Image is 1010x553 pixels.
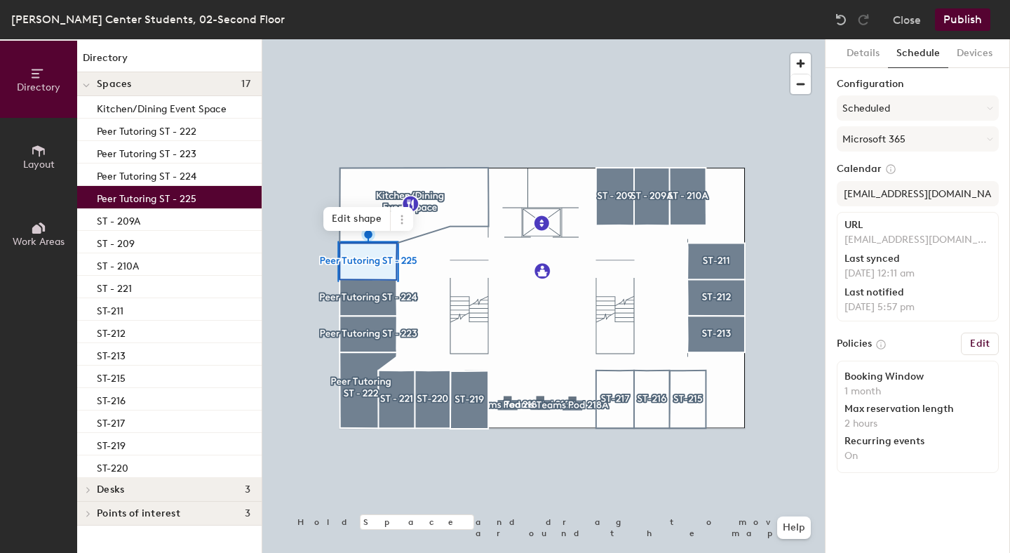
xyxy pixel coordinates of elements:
[97,166,196,182] p: Peer Tutoring ST - 224
[837,181,999,206] input: Add calendar email
[11,11,285,28] div: [PERSON_NAME] Center Students, 02-Second Floor
[97,234,135,250] p: ST - 209
[844,234,991,246] p: [EMAIL_ADDRESS][DOMAIN_NAME]
[245,508,250,519] span: 3
[97,144,196,160] p: Peer Tutoring ST - 223
[837,79,999,90] label: Configuration
[77,51,262,72] h1: Directory
[834,13,848,27] img: Undo
[97,346,126,362] p: ST-213
[961,333,999,355] button: Edit
[844,220,991,231] div: URL
[97,436,126,452] p: ST-219
[97,484,124,495] span: Desks
[970,338,990,349] h6: Edit
[844,404,991,415] div: Max reservation length
[837,338,872,349] label: Policies
[893,8,921,31] button: Close
[241,79,250,90] span: 17
[97,189,196,205] p: Peer Tutoring ST - 225
[97,324,126,340] p: ST-212
[13,236,65,248] span: Work Areas
[777,517,811,539] button: Help
[97,99,227,115] p: Kitchen/Dining Event Space
[844,267,991,280] p: [DATE] 12:11 am
[844,418,991,430] p: 2 hours
[17,81,60,93] span: Directory
[97,508,180,519] span: Points of interest
[97,256,139,272] p: ST - 210A
[844,436,991,447] div: Recurring events
[97,121,196,138] p: Peer Tutoring ST - 222
[23,159,55,171] span: Layout
[844,253,991,265] div: Last synced
[97,279,132,295] p: ST - 221
[844,371,991,382] div: Booking Window
[837,163,999,175] label: Calendar
[844,287,991,298] div: Last notified
[323,207,391,231] span: Edit shape
[837,126,999,152] button: Microsoft 365
[844,301,991,314] p: [DATE] 5:57 pm
[844,385,991,398] p: 1 month
[888,39,948,68] button: Schedule
[838,39,888,68] button: Details
[844,450,991,462] p: On
[97,211,140,227] p: ST - 209A
[837,95,999,121] button: Scheduled
[948,39,1001,68] button: Devices
[97,391,126,407] p: ST-216
[935,8,990,31] button: Publish
[97,79,132,90] span: Spaces
[245,484,250,495] span: 3
[97,368,126,385] p: ST-215
[856,13,870,27] img: Redo
[97,458,128,474] p: ST-220
[97,301,123,317] p: ST-211
[97,413,125,429] p: ST-217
